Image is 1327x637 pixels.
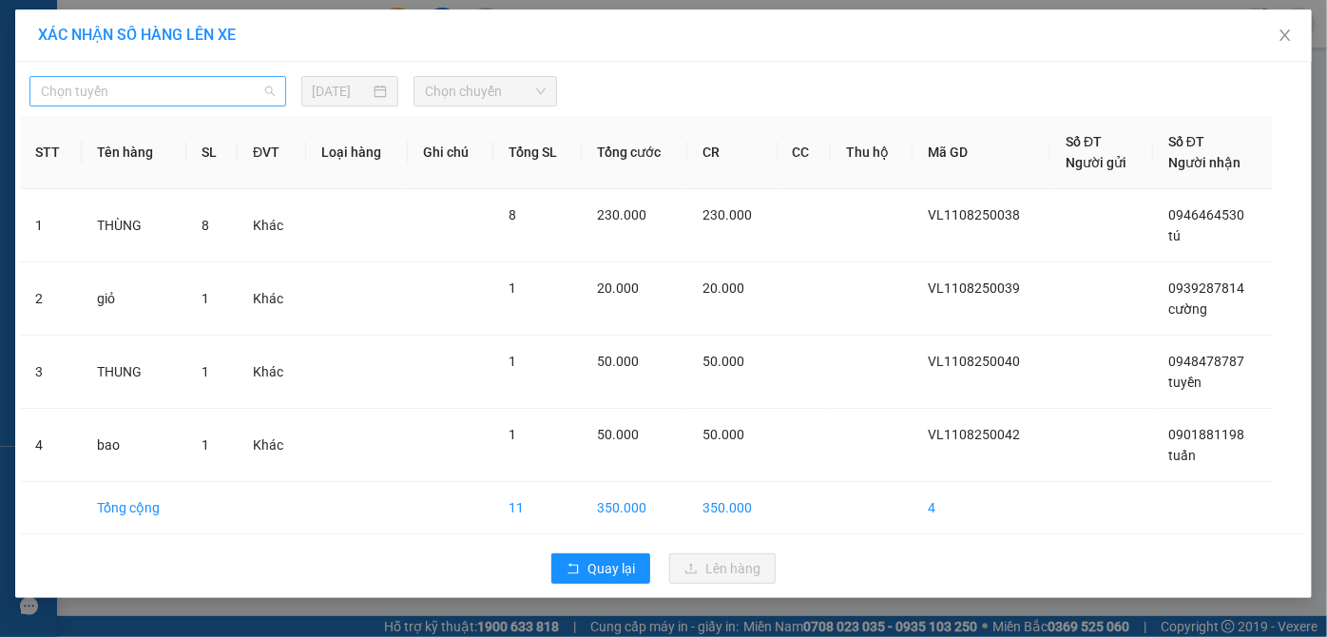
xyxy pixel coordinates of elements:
span: 8 [202,218,209,233]
td: 3 [20,336,82,409]
span: 230.000 [702,207,752,222]
th: Ghi chú [408,116,493,189]
input: 11/08/2025 [313,81,371,102]
td: 350.000 [582,482,687,534]
span: tuấn [1168,448,1196,463]
button: Close [1259,10,1312,63]
span: 50.000 [597,354,639,369]
span: 20.000 [702,280,744,296]
span: 8 [509,207,516,222]
span: cường [1168,301,1207,317]
span: XÁC NHẬN SỐ HÀNG LÊN XE [38,26,236,44]
td: 11 [493,482,582,534]
th: CR [687,116,777,189]
span: 0946464530 [1168,207,1244,222]
th: Tổng cước [582,116,687,189]
th: STT [20,116,82,189]
th: Tổng SL [493,116,582,189]
span: 230.000 [597,207,646,222]
span: rollback [567,562,580,577]
span: VL1108250039 [928,280,1020,296]
span: close [1278,28,1293,43]
span: 50.000 [702,427,744,442]
td: 1 [20,189,82,262]
span: Người nhận [1168,155,1240,170]
span: 20.000 [597,280,639,296]
span: 50.000 [702,354,744,369]
span: VL1108250040 [928,354,1020,369]
td: Khác [238,409,306,482]
button: rollbackQuay lại [551,553,650,584]
td: THÙNG [82,189,186,262]
th: ĐVT [238,116,306,189]
td: 2 [20,262,82,336]
th: Mã GD [913,116,1050,189]
span: Số ĐT [1066,134,1102,149]
td: 4 [20,409,82,482]
span: VL1108250038 [928,207,1020,222]
span: Chọn chuyến [425,77,546,106]
td: bao [82,409,186,482]
span: 1 [202,364,209,379]
span: Quay lại [587,558,635,579]
td: Khác [238,189,306,262]
th: Tên hàng [82,116,186,189]
span: 0948478787 [1168,354,1244,369]
span: VL1108250042 [928,427,1020,442]
span: tú [1168,228,1181,243]
span: 1 [202,437,209,453]
span: 1 [202,291,209,306]
span: Chọn tuyến [41,77,275,106]
span: 1 [509,427,516,442]
td: giỏ [82,262,186,336]
span: 0901881198 [1168,427,1244,442]
span: tuyền [1168,375,1202,390]
th: SL [186,116,238,189]
span: 50.000 [597,427,639,442]
td: 4 [913,482,1050,534]
th: Loại hàng [306,116,408,189]
button: uploadLên hàng [669,553,776,584]
td: 350.000 [687,482,777,534]
td: Khác [238,336,306,409]
span: 0939287814 [1168,280,1244,296]
span: Số ĐT [1168,134,1204,149]
td: THUNG [82,336,186,409]
span: 1 [509,280,516,296]
td: Khác [238,262,306,336]
span: Người gửi [1066,155,1126,170]
th: Thu hộ [831,116,914,189]
span: 1 [509,354,516,369]
th: CC [778,116,831,189]
td: Tổng cộng [82,482,186,534]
